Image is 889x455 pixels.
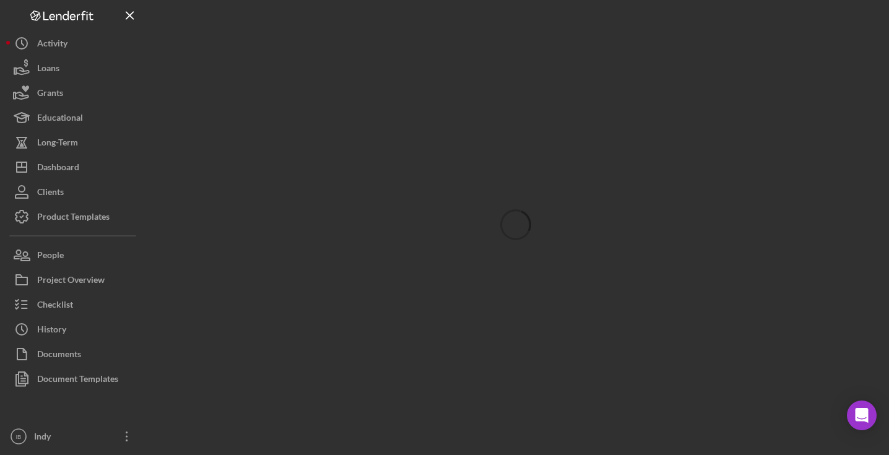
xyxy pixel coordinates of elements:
div: Activity [37,31,67,59]
button: Grants [6,80,142,105]
button: Product Templates [6,204,142,229]
button: Project Overview [6,267,142,292]
div: Open Intercom Messenger [847,401,877,430]
button: Loans [6,56,142,80]
button: Educational [6,105,142,130]
div: Clients [37,180,64,207]
button: Activity [6,31,142,56]
button: People [6,243,142,267]
div: Product Templates [37,204,110,232]
button: IBIndy [PERSON_NAME] [6,424,142,449]
button: History [6,317,142,342]
div: Loans [37,56,59,84]
div: History [37,317,66,345]
button: Document Templates [6,366,142,391]
div: Grants [37,80,63,108]
div: Documents [37,342,81,370]
div: Project Overview [37,267,105,295]
div: Educational [37,105,83,133]
div: Long-Term [37,130,78,158]
div: Dashboard [37,155,79,183]
button: Dashboard [6,155,142,180]
button: Long-Term [6,130,142,155]
button: Checklist [6,292,142,317]
button: Clients [6,180,142,204]
text: IB [15,433,21,440]
div: People [37,243,64,271]
div: Checklist [37,292,73,320]
div: Document Templates [37,366,118,394]
button: Documents [6,342,142,366]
